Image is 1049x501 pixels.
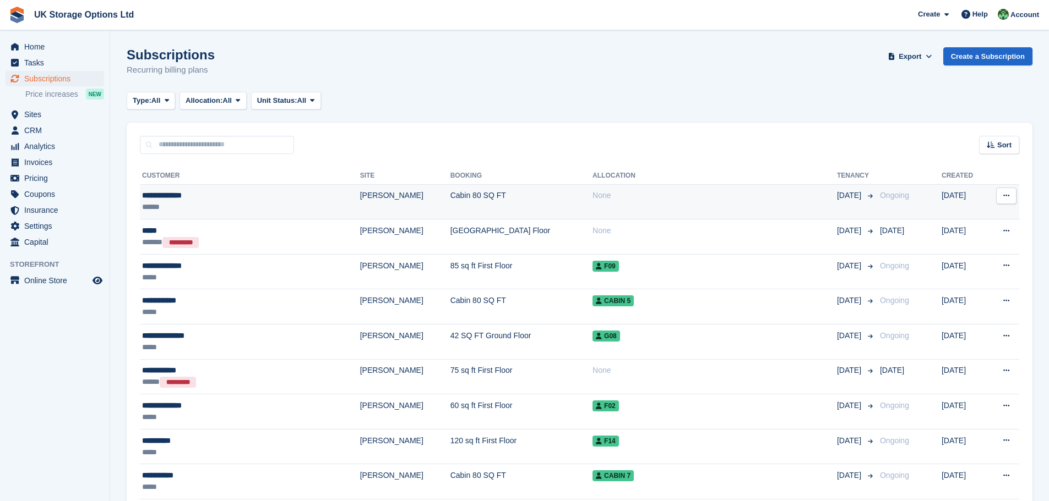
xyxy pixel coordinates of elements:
span: [DATE] [837,190,863,201]
button: Unit Status: All [251,92,321,110]
span: Insurance [24,202,90,218]
div: None [593,225,837,236]
span: Export [899,51,921,62]
td: 85 sq ft First Floor [450,254,593,289]
span: Tasks [24,55,90,70]
td: [DATE] [942,289,986,324]
td: [PERSON_NAME] [360,254,450,289]
td: [DATE] [942,394,986,430]
td: [DATE] [942,359,986,394]
span: [DATE] [837,260,863,272]
span: CRM [24,123,90,138]
span: Ongoing [880,191,909,200]
span: [DATE] [837,225,863,236]
td: [DATE] [942,324,986,360]
td: [DATE] [942,254,986,289]
span: Ongoing [880,331,909,340]
td: Cabin 80 SQ FT [450,464,593,499]
span: Unit Status: [257,95,297,106]
span: F02 [593,400,619,411]
span: Ongoing [880,436,909,445]
span: Ongoing [880,401,909,410]
td: [DATE] [942,429,986,464]
span: Pricing [24,170,90,186]
span: [DATE] [837,435,863,447]
span: F09 [593,261,619,272]
a: menu [6,107,104,122]
div: None [593,190,837,201]
td: Cabin 80 SQ FT [450,289,593,324]
span: All [222,95,232,106]
span: [DATE] [837,400,863,411]
th: Tenancy [837,167,876,185]
span: Storefront [10,259,110,270]
button: Allocation: All [180,92,247,110]
span: Sites [24,107,90,122]
span: Sort [997,140,1012,151]
span: Capital [24,234,90,250]
span: Type: [133,95,151,106]
a: Preview store [91,274,104,287]
span: CABIN 7 [593,470,634,481]
span: [DATE] [880,366,904,375]
td: [PERSON_NAME] [360,324,450,360]
a: UK Storage Options Ltd [30,5,138,24]
span: Ongoing [880,261,909,270]
span: Ongoing [880,296,909,305]
span: Settings [24,218,90,234]
span: [DATE] [837,470,863,481]
th: Booking [450,167,593,185]
span: Invoices [24,155,90,170]
span: Account [1010,9,1039,20]
div: NEW [86,89,104,100]
span: [DATE] [837,365,863,376]
img: stora-icon-8386f47178a22dfd0bd8f6a31ec36ba5ce8667c1dd55bd0f319d3a0aa187defe.svg [9,7,25,23]
a: menu [6,186,104,202]
td: [PERSON_NAME] [360,429,450,464]
th: Allocation [593,167,837,185]
h1: Subscriptions [127,47,215,62]
a: menu [6,55,104,70]
a: menu [6,273,104,288]
span: G08 [593,331,620,342]
a: menu [6,39,104,54]
span: Help [972,9,988,20]
td: [GEOGRAPHIC_DATA] Floor [450,219,593,255]
span: Analytics [24,139,90,154]
td: [PERSON_NAME] [360,359,450,394]
td: Cabin 80 SQ FT [450,184,593,219]
th: Created [942,167,986,185]
p: Recurring billing plans [127,64,215,76]
span: All [297,95,307,106]
a: menu [6,71,104,86]
img: Andrew Smith [998,9,1009,20]
td: [PERSON_NAME] [360,289,450,324]
td: 120 sq ft First Floor [450,429,593,464]
a: menu [6,139,104,154]
span: Subscriptions [24,71,90,86]
td: [DATE] [942,219,986,255]
span: [DATE] [880,226,904,235]
a: menu [6,170,104,186]
span: [DATE] [837,295,863,306]
span: [DATE] [837,330,863,342]
div: None [593,365,837,376]
td: 75 sq ft First Floor [450,359,593,394]
td: [PERSON_NAME] [360,464,450,499]
a: Price increases NEW [25,88,104,100]
button: Type: All [127,92,175,110]
span: Allocation: [186,95,222,106]
span: Coupons [24,186,90,202]
th: Customer [140,167,360,185]
a: Create a Subscription [943,47,1032,65]
span: CABIN 5 [593,295,634,306]
a: menu [6,218,104,234]
td: [PERSON_NAME] [360,219,450,255]
span: Online Store [24,273,90,288]
a: menu [6,155,104,170]
td: [PERSON_NAME] [360,184,450,219]
span: Price increases [25,89,78,100]
span: All [151,95,161,106]
span: Create [918,9,940,20]
td: [DATE] [942,184,986,219]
